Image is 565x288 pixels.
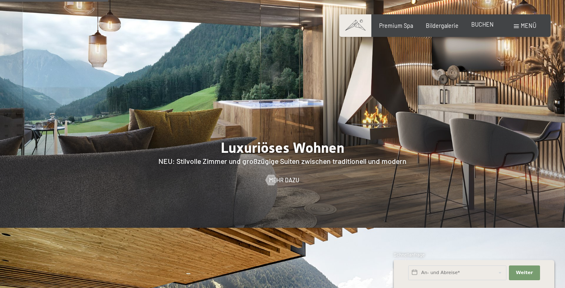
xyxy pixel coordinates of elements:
[521,22,536,29] span: Menü
[269,176,299,184] span: Mehr dazu
[394,252,425,257] span: Schnellanfrage
[426,22,459,29] a: Bildergalerie
[516,270,533,276] span: Weiter
[266,176,300,184] a: Mehr dazu
[509,265,540,280] button: Weiter
[379,22,413,29] a: Premium Spa
[471,21,494,28] a: BUCHEN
